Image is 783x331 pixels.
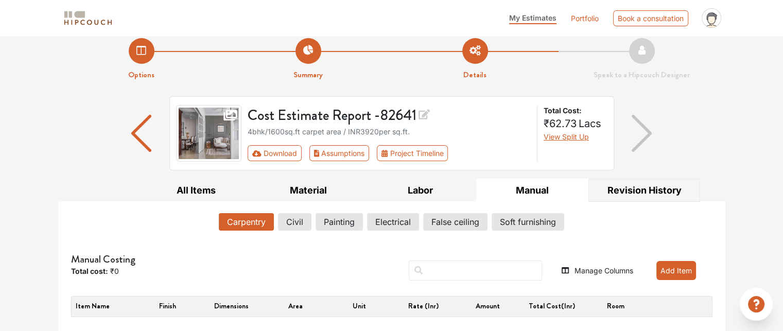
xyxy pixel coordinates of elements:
[492,213,564,231] button: Soft furnishing
[613,10,688,26] div: Book a consultation
[562,265,633,276] button: Manage Columns
[110,267,119,275] span: ₹0
[219,213,274,231] button: Carpentry
[656,261,696,280] button: Add Item
[128,69,154,80] strong: Options
[72,297,135,316] th: Item name
[131,115,151,152] img: arrow left
[463,69,486,80] strong: Details
[509,13,556,22] span: My Estimates
[248,145,456,161] div: First group
[309,145,370,161] button: Assumptions
[367,213,419,231] button: Electrical
[392,297,456,316] th: Rate (inr)
[544,117,577,130] span: ₹62.73
[71,253,295,266] h5: Manual Costing
[588,179,701,202] button: Revision History
[135,297,199,316] th: Finish
[199,297,263,316] th: Dimensions
[62,9,114,27] img: logo-horizontal.svg
[278,213,311,231] button: Civil
[519,297,583,316] th: Total cost(inr)
[456,297,519,316] th: Amount
[248,145,302,161] button: Download
[252,179,364,202] button: Material
[364,179,477,202] button: Labor
[632,115,652,152] img: arrow right
[248,126,531,137] div: 4bhk / 1600 sq.ft carpet area / INR 3920 per sq.ft.
[316,213,363,231] button: Painting
[248,105,531,124] h3: Cost Estimate Report - 82641
[423,213,488,231] button: False ceiling
[544,131,589,142] button: View Split Up
[248,145,531,161] div: Toolbar with button groups
[377,145,448,161] button: Project Timeline
[584,297,648,316] th: Room
[544,132,589,141] span: View Split Up
[476,179,588,202] button: Manual
[544,105,605,116] strong: Total Cost:
[579,117,601,130] span: Lacs
[62,7,114,30] span: logo-horizontal.svg
[71,267,108,275] strong: Total cost:
[327,297,391,316] th: Unit
[141,179,253,202] button: All Items
[176,105,242,162] img: gallery
[293,69,323,80] strong: Summary
[264,297,327,316] th: Area
[571,13,599,24] a: Portfolio
[594,69,690,80] strong: Speak to a Hipcouch Designer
